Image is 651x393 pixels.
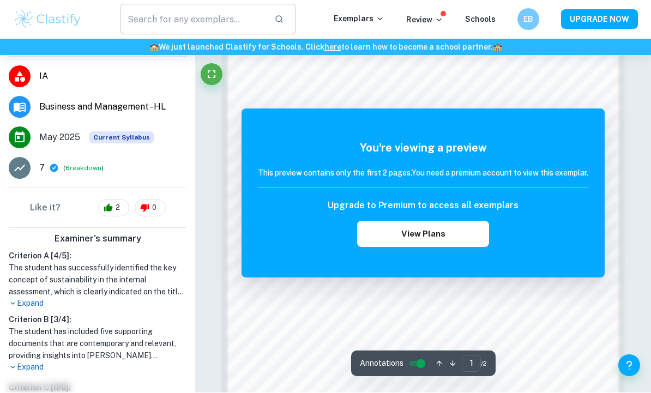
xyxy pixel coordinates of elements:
p: 7 [39,162,45,175]
h1: The student has included five supporting documents that are contemporary and relevant, providing ... [9,326,186,362]
p: Exemplars [334,13,384,25]
h6: We just launched Clastify for Schools. Click to learn how to become a school partner. [2,41,649,53]
h6: This preview contains only the first 2 pages. You need a premium account to view this exemplar. [258,167,588,179]
a: Schools [465,15,496,24]
h6: Like it? [30,202,61,215]
h6: EB [522,14,535,26]
span: 0 [146,203,162,214]
span: 2 [110,203,126,214]
button: EB [517,9,539,31]
span: Current Syllabus [89,132,154,144]
h6: Criterion B [ 3 / 4 ]: [9,314,186,326]
button: Help and Feedback [618,355,640,377]
span: May 2025 [39,131,80,144]
span: Annotations [360,358,403,370]
button: UPGRADE NOW [561,10,638,29]
span: Business and Management - HL [39,101,186,114]
a: here [324,43,341,52]
button: Breakdown [65,164,101,173]
button: View Plans [357,221,489,247]
span: 🏫 [493,43,502,52]
span: IA [39,70,186,83]
img: Clastify logo [13,9,82,31]
input: Search for any exemplars... [120,4,266,35]
h6: Upgrade to Premium to access all exemplars [328,199,519,213]
button: Fullscreen [201,64,222,86]
h6: Examiner's summary [4,233,191,246]
span: / 2 [481,359,487,369]
p: Expand [9,362,186,373]
h1: The student has successfully identified the key concept of sustainability in the internal assessm... [9,262,186,298]
span: 🏫 [149,43,159,52]
h5: You're viewing a preview [258,140,588,156]
p: Expand [9,298,186,310]
p: Review [406,14,443,26]
h6: Criterion A [ 4 / 5 ]: [9,250,186,262]
div: This exemplar is based on the current syllabus. Feel free to refer to it for inspiration/ideas wh... [89,132,154,144]
span: ( ) [63,164,104,174]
